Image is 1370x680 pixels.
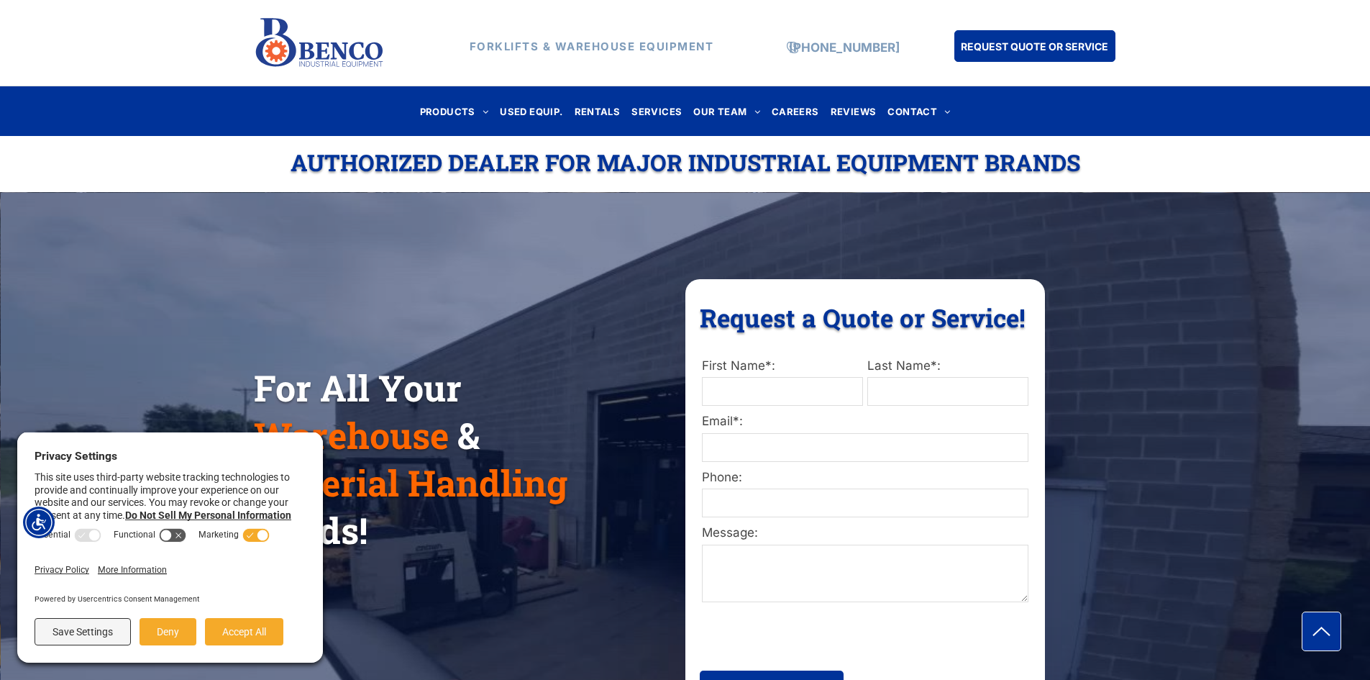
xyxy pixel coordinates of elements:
[789,40,900,55] a: [PHONE_NUMBER]
[766,101,825,121] a: CAREERS
[702,357,863,376] label: First Name*:
[569,101,626,121] a: RENTALS
[626,101,688,121] a: SERVICES
[867,357,1028,376] label: Last Name*:
[414,101,495,121] a: PRODUCTS
[291,147,1080,178] span: Authorized Dealer For Major Industrial Equipment Brands
[825,101,882,121] a: REVIEWS
[700,301,1026,334] span: Request a Quote or Service!
[254,412,449,459] span: Warehouse
[494,101,568,121] a: USED EQUIP.
[961,33,1108,60] span: REQUEST QUOTE OR SERVICE
[688,101,766,121] a: OUR TEAM
[254,507,367,554] span: Needs!
[701,612,898,662] iframe: reCAPTCHA
[954,30,1115,62] a: REQUEST QUOTE OR SERVICE
[702,468,1028,487] label: Phone:
[702,412,1028,431] label: Email*:
[254,459,567,507] span: Material Handling
[23,507,55,538] div: Accessibility Menu
[882,101,956,121] a: CONTACT
[254,364,462,412] span: For All Your
[702,524,1028,543] label: Message:
[457,412,480,459] span: &
[470,40,714,53] strong: FORKLIFTS & WAREHOUSE EQUIPMENT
